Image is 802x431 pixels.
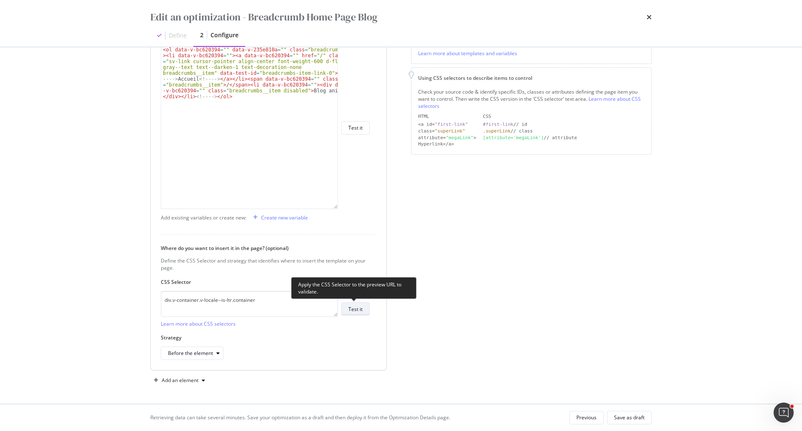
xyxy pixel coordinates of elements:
[483,135,544,140] div: [attribute='megaLink']
[250,211,308,224] button: Create new variable
[150,374,208,387] button: Add an element
[161,245,370,252] label: Where do you want to insert it in the page? (optional)
[435,128,465,134] div: "superLink"
[261,214,308,221] div: Create new variable
[161,334,370,341] label: Strategy
[162,378,198,383] div: Add an element
[169,31,187,40] div: Define
[483,128,510,134] div: .superLink
[161,347,223,360] button: Before the element
[576,414,596,421] div: Previous
[569,411,604,424] button: Previous
[418,50,517,57] a: Learn more about templates and variables
[418,95,641,110] a: Learn more about CSS selectors
[418,141,476,148] div: Hyperlink</a>
[291,277,416,299] div: Apply the CSS Selector to the preview URL to validate.
[161,214,246,221] div: Add existing variables or create new:
[418,121,476,128] div: <a id=
[614,414,645,421] div: Save as draft
[774,403,794,423] iframe: Intercom live chat
[161,291,338,317] textarea: div.v-container.v-locale--is-ltr.container
[647,10,652,24] div: times
[150,414,450,421] div: Retrieving data can take several minutes. Save your optimization as a draft and then deploy it fr...
[150,10,378,24] div: Edit an optimization - Breadcrumb Home Page Blog
[161,257,370,271] div: Define the CSS Selector and strategy that identifies where to insert the template on your page.
[161,278,370,286] label: CSS Selector
[161,320,236,327] a: Learn more about CSS selectors
[435,122,468,127] div: "first-link"
[348,124,363,131] div: Test it
[348,306,363,313] div: Test it
[483,122,513,127] div: #first-link
[418,74,645,82] div: Using CSS selectors to describe items to control
[341,121,370,135] button: Test it
[418,128,476,135] div: class=
[446,135,473,140] div: "megaLink"
[418,113,476,120] div: HTML
[341,302,370,316] button: Test it
[483,135,645,141] div: // attribute
[607,411,652,424] button: Save as draft
[483,113,645,120] div: CSS
[200,31,203,39] div: 2
[211,31,239,39] div: Configure
[168,351,213,356] div: Before the element
[483,128,645,135] div: // class
[418,135,476,141] div: attribute= >
[483,121,645,128] div: // id
[418,88,645,110] div: Check your source code & identify specific IDs, classes or attributes defining the page item you ...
